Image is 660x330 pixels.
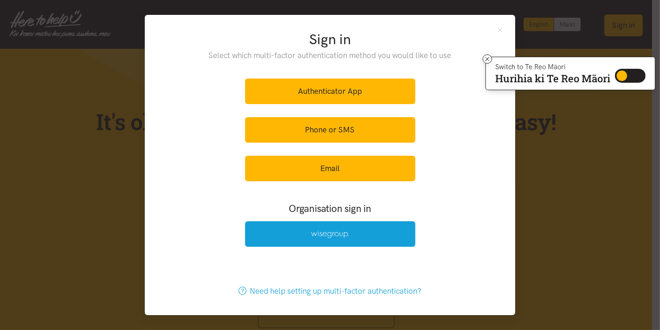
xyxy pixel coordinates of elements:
p: Hurihia ki Te Reo Māori [495,74,610,83]
p: Switch to Te Reo Māori [495,64,610,70]
a: Need help setting up multi-factor authentication? [229,278,432,304]
a: Email [245,156,415,181]
h3: Organisation sign in [220,202,440,215]
h2: Sign in [190,30,471,49]
img: Wise Group [311,231,349,238]
button: Close [496,26,504,34]
p: Select which multi-factor authentication method you would like to use [190,49,471,62]
a: Phone or SMS [245,117,415,143]
a: Authenticator App [245,79,415,104]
